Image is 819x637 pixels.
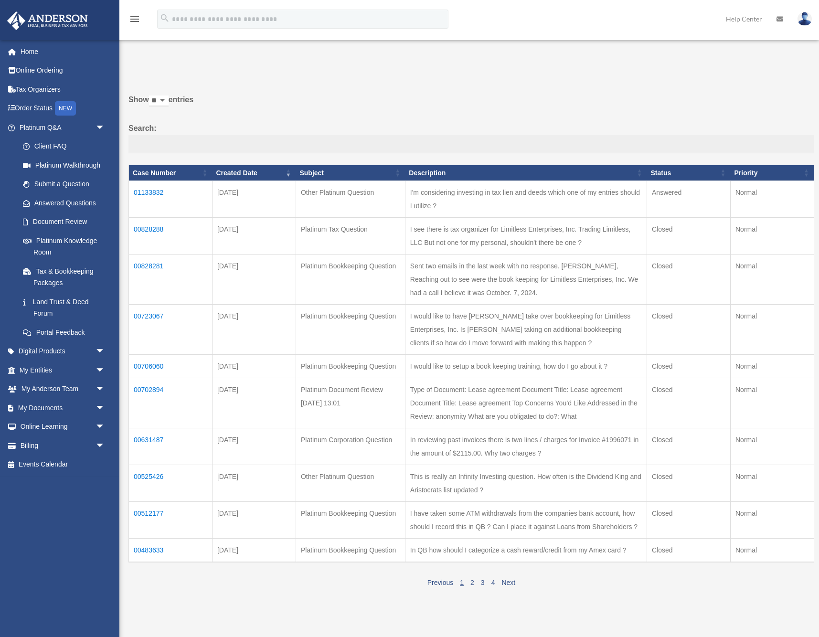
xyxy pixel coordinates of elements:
td: 00483633 [129,539,213,563]
td: 00631487 [129,428,213,465]
a: Tax & Bookkeeping Packages [13,262,115,292]
td: Platinum Tax Question [296,218,405,255]
td: [DATE] [212,355,296,378]
td: Closed [647,218,731,255]
td: Normal [730,305,814,355]
td: Normal [730,181,814,218]
td: Normal [730,355,814,378]
a: Order StatusNEW [7,99,119,118]
td: 00828281 [129,255,213,305]
td: Normal [730,428,814,465]
img: User Pic [798,12,812,26]
td: 01133832 [129,181,213,218]
td: 00828288 [129,218,213,255]
td: I see there is tax organizer for Limitless Enterprises, Inc. Trading Limitless, LLC But not one f... [405,218,647,255]
a: Platinum Walkthrough [13,156,115,175]
a: Platinum Knowledge Room [13,231,115,262]
td: Normal [730,539,814,563]
td: Closed [647,539,731,563]
td: Platinum Bookkeeping Question [296,305,405,355]
th: Created Date: activate to sort column ascending [212,165,296,181]
td: Normal [730,378,814,428]
td: [DATE] [212,218,296,255]
td: Platinum Bookkeeping Question [296,539,405,563]
a: Home [7,42,119,61]
img: Anderson Advisors Platinum Portal [4,11,91,30]
td: Platinum Corporation Question [296,428,405,465]
td: Closed [647,255,731,305]
a: Platinum Q&Aarrow_drop_down [7,118,115,137]
td: 00702894 [129,378,213,428]
a: Tax Organizers [7,80,119,99]
td: [DATE] [212,305,296,355]
td: Normal [730,502,814,539]
a: Answered Questions [13,193,110,212]
td: I'm considering investing in tax lien and deeds which one of my entries should I utilize ? [405,181,647,218]
td: In reviewing past invoices there is two lines / charges for Invoice #1996071 in the amount of $21... [405,428,647,465]
th: Description: activate to sort column ascending [405,165,647,181]
td: [DATE] [212,465,296,502]
a: Portal Feedback [13,323,115,342]
td: Platinum Document Review [DATE] 13:01 [296,378,405,428]
span: arrow_drop_down [96,380,115,399]
a: Billingarrow_drop_down [7,436,119,455]
a: 2 [470,579,474,586]
a: Online Ordering [7,61,119,80]
a: menu [129,17,140,25]
td: Closed [647,355,731,378]
td: In QB how should I categorize a cash reward/credit from my Amex card ? [405,539,647,563]
td: Platinum Bookkeeping Question [296,502,405,539]
td: Other Platinum Question [296,465,405,502]
a: Land Trust & Deed Forum [13,292,115,323]
td: [DATE] [212,255,296,305]
input: Search: [128,135,814,153]
td: 00525426 [129,465,213,502]
label: Show entries [128,93,814,116]
a: 4 [491,579,495,586]
td: This is really an Infinity Investing question. How often is the Dividend King and Aristocrats lis... [405,465,647,502]
span: arrow_drop_down [96,118,115,138]
td: Platinum Bookkeeping Question [296,255,405,305]
td: Answered [647,181,731,218]
a: Next [501,579,515,586]
a: 3 [481,579,485,586]
td: [DATE] [212,428,296,465]
span: arrow_drop_down [96,436,115,456]
a: My Documentsarrow_drop_down [7,398,119,417]
a: Digital Productsarrow_drop_down [7,342,119,361]
td: [DATE] [212,378,296,428]
td: 00512177 [129,502,213,539]
i: menu [129,13,140,25]
td: [DATE] [212,181,296,218]
div: NEW [55,101,76,116]
select: Showentries [149,96,169,106]
a: 1 [460,579,464,586]
th: Priority: activate to sort column ascending [730,165,814,181]
span: arrow_drop_down [96,361,115,380]
th: Subject: activate to sort column ascending [296,165,405,181]
td: Normal [730,465,814,502]
span: arrow_drop_down [96,417,115,437]
td: I would like to setup a book keeping training, how do I go about it ? [405,355,647,378]
th: Case Number: activate to sort column ascending [129,165,213,181]
a: Client FAQ [13,137,115,156]
td: Normal [730,218,814,255]
td: Closed [647,378,731,428]
a: Previous [427,579,453,586]
span: arrow_drop_down [96,342,115,361]
td: 00723067 [129,305,213,355]
td: Platinum Bookkeeping Question [296,355,405,378]
i: search [160,13,170,23]
a: My Entitiesarrow_drop_down [7,361,119,380]
span: arrow_drop_down [96,398,115,418]
td: [DATE] [212,539,296,563]
td: Closed [647,305,731,355]
td: Closed [647,502,731,539]
td: [DATE] [212,502,296,539]
td: 00706060 [129,355,213,378]
th: Status: activate to sort column ascending [647,165,731,181]
a: Online Learningarrow_drop_down [7,417,119,436]
a: Document Review [13,212,115,232]
td: Closed [647,465,731,502]
td: Closed [647,428,731,465]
